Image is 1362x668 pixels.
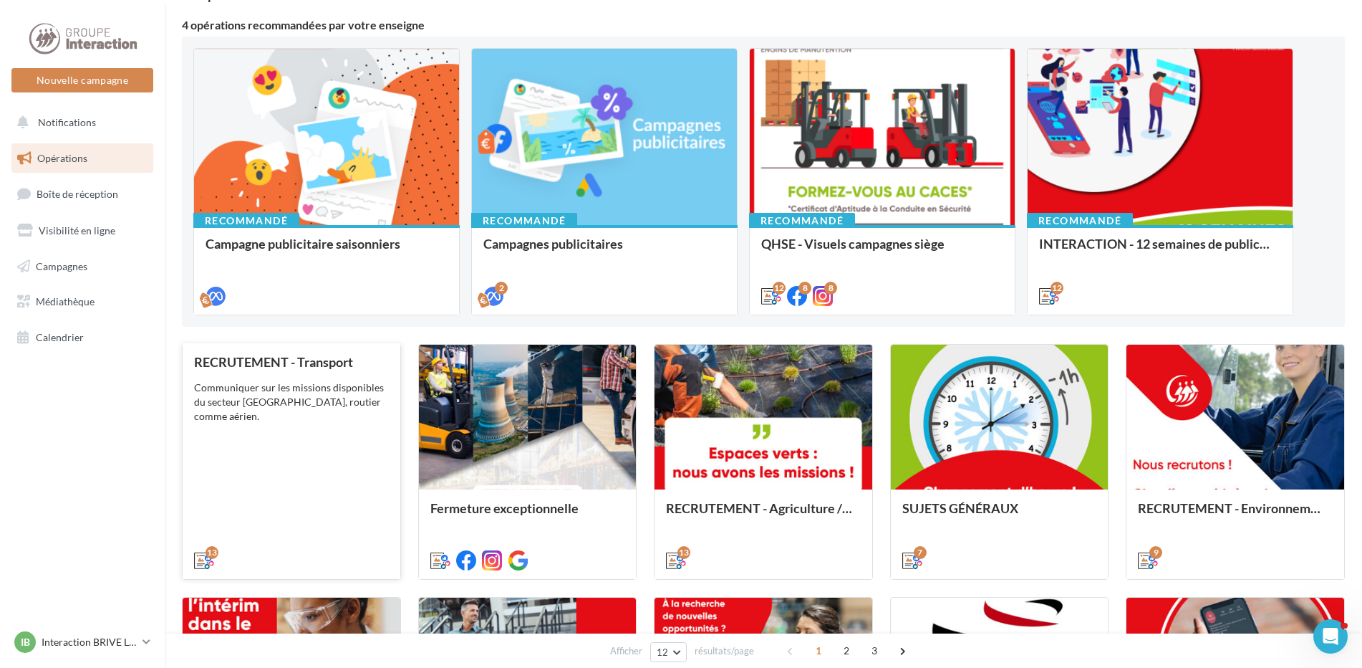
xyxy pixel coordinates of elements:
div: SUJETS GÉNÉRAUX [902,501,1097,530]
button: 12 [650,642,687,662]
div: INTERACTION - 12 semaines de publication [1039,237,1281,265]
div: 4 opérations recommandées par votre enseigne [182,19,1345,31]
span: Opérations [37,152,87,164]
span: 1 [807,639,830,662]
div: Recommandé [471,213,577,229]
p: Interaction BRIVE LA GAILLARDE [42,635,137,649]
div: 12 [1051,282,1063,295]
div: Recommandé [749,213,855,229]
div: Recommandé [193,213,299,229]
div: 8 [798,282,811,295]
a: Campagnes [9,252,156,282]
button: Nouvelle campagne [11,68,153,92]
a: Opérations [9,143,156,173]
div: 9 [1149,546,1162,559]
span: Calendrier [36,331,84,343]
div: Campagne publicitaire saisonniers [206,237,448,265]
span: 3 [863,639,886,662]
div: 8 [824,282,837,295]
span: Médiathèque [36,295,95,307]
div: RECRUTEMENT - Transport [194,355,389,369]
span: Campagnes [36,259,87,272]
div: 12 [773,282,786,295]
div: 13 [206,546,218,559]
span: IB [21,635,30,649]
div: QHSE - Visuels campagnes siège [761,237,1003,265]
div: Recommandé [1027,213,1133,229]
a: Calendrier [9,323,156,353]
div: Communiquer sur les missions disponibles du secteur [GEOGRAPHIC_DATA], routier comme aérien. [194,381,389,424]
iframe: Intercom live chat [1313,619,1348,654]
div: 2 [495,282,508,295]
div: RECRUTEMENT - Agriculture / Espaces verts [666,501,861,530]
a: Médiathèque [9,287,156,317]
span: résultats/page [695,644,754,658]
span: 2 [835,639,858,662]
button: Notifications [9,108,150,138]
span: 12 [657,646,669,658]
span: Boîte de réception [37,188,118,200]
div: 13 [677,546,690,559]
span: Visibilité en ligne [39,224,115,237]
a: Boîte de réception [9,178,156,209]
div: Campagnes publicitaires [483,237,725,265]
a: Visibilité en ligne [9,216,156,246]
div: RECRUTEMENT - Environnement [1138,501,1333,530]
div: 7 [914,546,927,559]
div: Fermeture exceptionnelle [430,501,625,530]
span: Afficher [610,644,642,658]
span: Notifications [38,116,96,128]
a: IB Interaction BRIVE LA GAILLARDE [11,629,153,656]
